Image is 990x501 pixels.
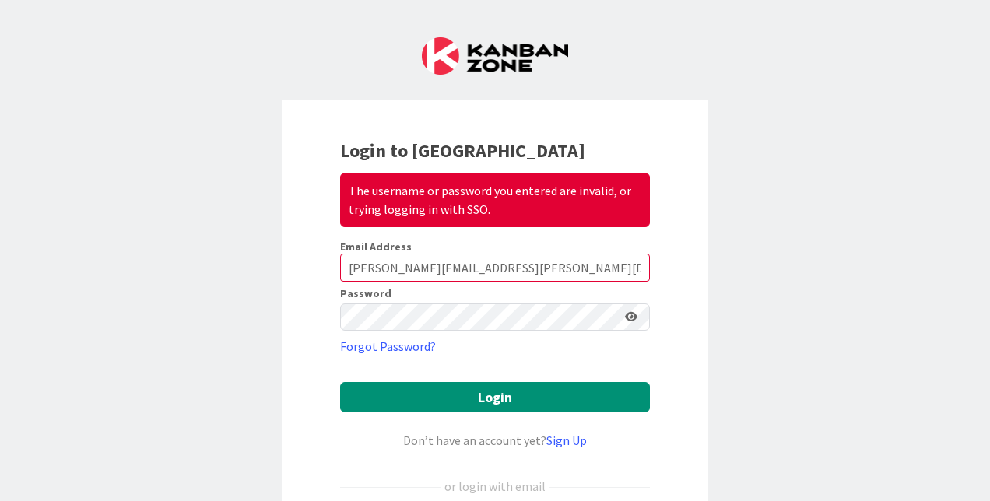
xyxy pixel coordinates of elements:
[340,173,650,227] div: The username or password you entered are invalid, or trying logging in with SSO.
[340,240,412,254] label: Email Address
[340,431,650,450] div: Don’t have an account yet?
[340,288,391,299] label: Password
[422,37,568,75] img: Kanban Zone
[340,382,650,412] button: Login
[340,337,436,356] a: Forgot Password?
[546,433,587,448] a: Sign Up
[340,138,585,163] b: Login to [GEOGRAPHIC_DATA]
[441,477,549,496] div: or login with email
